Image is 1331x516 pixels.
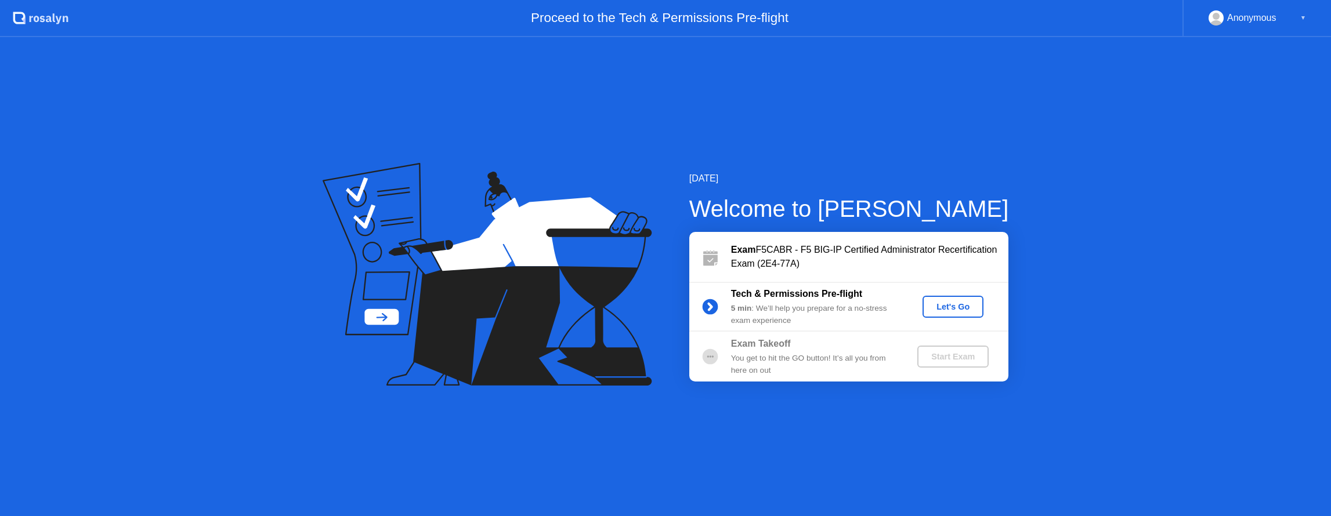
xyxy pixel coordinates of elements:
[731,353,898,376] div: You get to hit the GO button! It’s all you from here on out
[922,352,984,361] div: Start Exam
[731,339,791,348] b: Exam Takeoff
[1227,10,1276,26] div: Anonymous
[731,289,862,299] b: Tech & Permissions Pre-flight
[731,245,756,255] b: Exam
[917,346,989,368] button: Start Exam
[927,302,979,311] div: Let's Go
[731,303,898,326] div: : We’ll help you prepare for a no-stress exam experience
[1300,10,1306,26] div: ▼
[923,296,983,318] button: Let's Go
[689,191,1009,226] div: Welcome to [PERSON_NAME]
[731,304,752,312] b: 5 min
[731,243,1008,271] div: F5CABR - F5 BIG-IP Certified Administrator Recertification Exam (2E4-77A)
[689,172,1009,186] div: [DATE]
